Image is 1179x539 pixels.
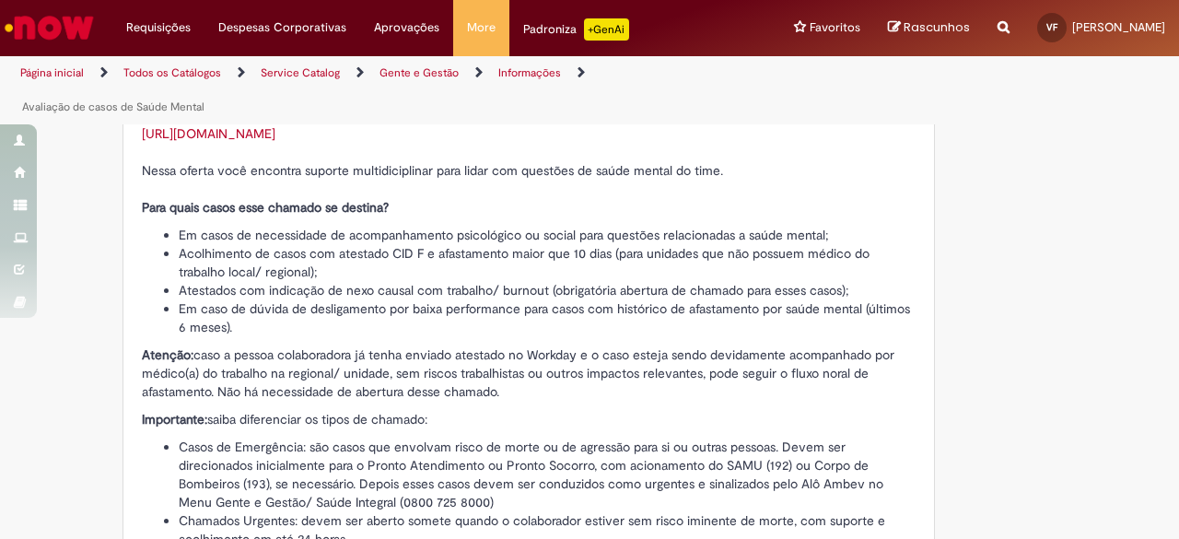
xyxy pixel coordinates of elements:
strong: Importante: [142,411,207,428]
strong: Para quais casos esse chamado se destina? [142,199,389,216]
p: Caso você queira saber mais sobre a estratégia ou conferir os conteúdos de Saúde Integral, é só a... [142,106,916,217]
p: +GenAi [584,18,629,41]
li: Acolhimento de casos com atestado CID F e afastamento maior que 10 dias (para unidades que não po... [179,244,916,281]
span: More [467,18,496,37]
p: saiba diferenciar os tipos de chamado: [142,410,916,428]
ul: Trilhas de página [14,56,772,124]
a: Página inicial [20,65,84,80]
li: Em casos de necessidade de acompanhamento psicológico ou social para questões relacionadas a saúd... [179,226,916,244]
span: [PERSON_NAME] [1072,19,1165,35]
a: [URL][DOMAIN_NAME] [142,125,275,142]
li: Em caso de dúvida de desligamento por baixa performance para casos com histórico de afastamento p... [179,299,916,336]
a: Todos os Catálogos [123,65,221,80]
strong: Atenção: [142,346,193,363]
a: Informações [498,65,561,80]
a: Rascunhos [888,19,970,37]
div: Padroniza [523,18,629,41]
span: Rascunhos [904,18,970,36]
li: Casos de Emergência: são casos que envolvam risco de morte ou de agressão para si ou outras pesso... [179,438,916,511]
a: Avaliação de casos de Saúde Mental [22,100,204,114]
img: ServiceNow [2,9,97,46]
span: Despesas Corporativas [218,18,346,37]
a: Service Catalog [261,65,340,80]
span: Favoritos [810,18,860,37]
span: VF [1046,21,1057,33]
a: Gente e Gestão [379,65,459,80]
span: Requisições [126,18,191,37]
li: Atestados com indicação de nexo causal com trabalho/ burnout (obrigatória abertura de chamado par... [179,281,916,299]
p: caso a pessoa colaboradora já tenha enviado atestado no Workday e o caso esteja sendo devidamente... [142,346,916,401]
span: Aprovações [374,18,439,37]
